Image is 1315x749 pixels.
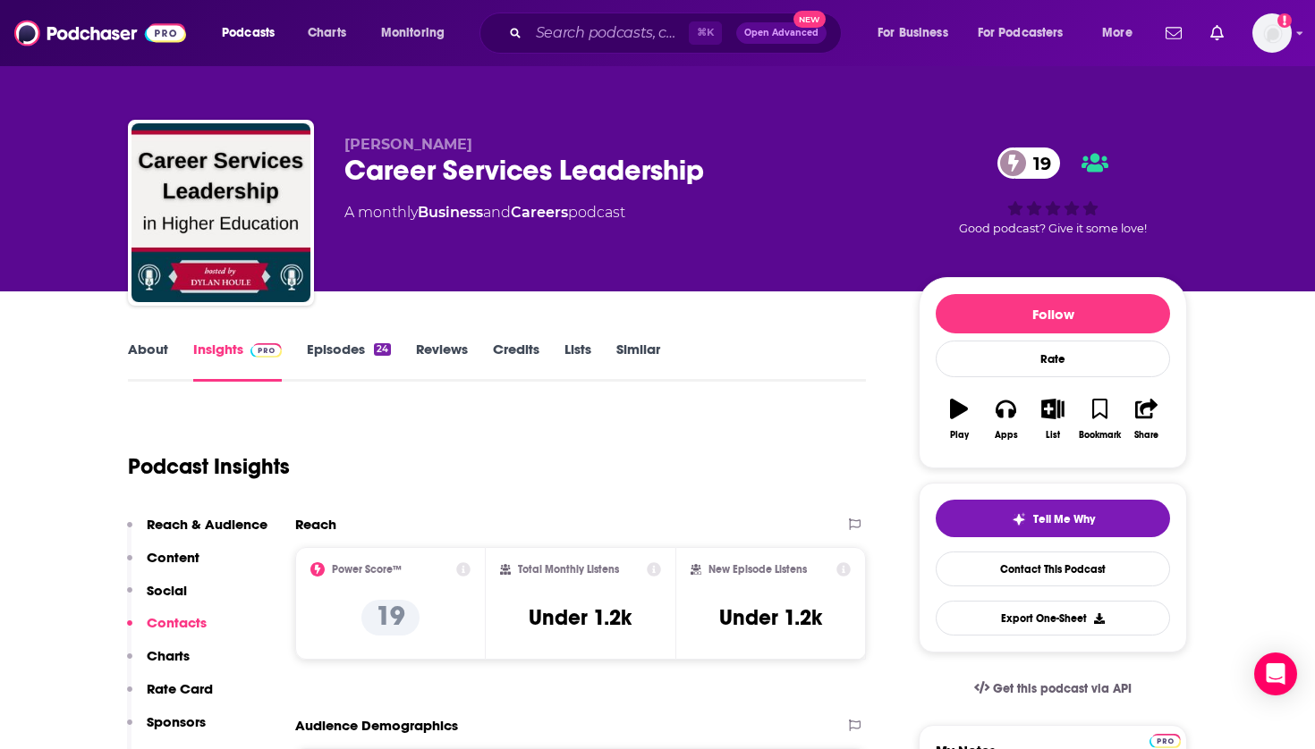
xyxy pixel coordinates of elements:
[1252,13,1292,53] span: Logged in as Mark.Hayward
[344,136,472,153] span: [PERSON_NAME]
[1254,652,1297,695] div: Open Intercom Messenger
[147,582,187,599] p: Social
[332,563,402,576] h2: Power Score™
[147,614,207,631] p: Contacts
[147,516,267,533] p: Reach & Audience
[982,387,1029,451] button: Apps
[1033,512,1095,526] span: Tell Me Why
[529,604,632,631] h3: Under 1.2k
[1150,731,1181,748] a: Pro website
[127,647,190,680] button: Charts
[1030,387,1076,451] button: List
[147,549,199,566] p: Content
[564,341,591,382] a: Lists
[128,453,290,480] h1: Podcast Insights
[1203,18,1231,48] a: Show notifications dropdown
[483,204,511,221] span: and
[1079,430,1121,441] div: Bookmark
[865,19,971,47] button: open menu
[1277,13,1292,28] svg: Add a profile image
[344,202,625,223] div: A monthly podcast
[193,341,282,382] a: InsightsPodchaser Pro
[960,667,1146,711] a: Get this podcast via API
[127,549,199,582] button: Content
[147,680,213,697] p: Rate Card
[997,147,1060,179] a: 19
[128,341,168,382] a: About
[936,341,1170,377] div: Rate
[936,387,982,451] button: Play
[529,19,689,47] input: Search podcasts, credits, & more...
[295,717,458,734] h2: Audience Demographics
[616,341,660,382] a: Similar
[1158,18,1189,48] a: Show notifications dropdown
[127,680,213,713] button: Rate Card
[1252,13,1292,53] img: User Profile
[295,516,336,533] h2: Reach
[736,22,827,44] button: Open AdvancedNew
[950,430,969,441] div: Play
[936,551,1170,586] a: Contact This Podcast
[127,582,187,615] button: Social
[744,29,819,38] span: Open Advanced
[518,563,619,576] h2: Total Monthly Listens
[936,601,1170,635] button: Export One-Sheet
[1124,387,1170,451] button: Share
[919,136,1187,247] div: 19Good podcast? Give it some love!
[1134,430,1158,441] div: Share
[131,123,310,302] img: Career Services Leadership
[374,343,391,356] div: 24
[1102,21,1133,46] span: More
[222,21,275,46] span: Podcasts
[993,681,1132,696] span: Get this podcast via API
[147,647,190,664] p: Charts
[250,343,282,358] img: Podchaser Pro
[14,16,186,50] img: Podchaser - Follow, Share and Rate Podcasts
[719,604,822,631] h3: Under 1.2k
[1076,387,1123,451] button: Bookmark
[708,563,807,576] h2: New Episode Listens
[1046,430,1060,441] div: List
[369,19,468,47] button: open menu
[296,19,357,47] a: Charts
[936,500,1170,537] button: tell me why sparkleTell Me Why
[978,21,1064,46] span: For Podcasters
[127,614,207,647] button: Contacts
[511,204,568,221] a: Careers
[793,11,826,28] span: New
[878,21,948,46] span: For Business
[1252,13,1292,53] button: Show profile menu
[381,21,445,46] span: Monitoring
[307,341,391,382] a: Episodes24
[493,341,539,382] a: Credits
[361,600,420,635] p: 19
[127,516,267,549] button: Reach & Audience
[959,222,1147,235] span: Good podcast? Give it some love!
[418,204,483,221] a: Business
[936,294,1170,333] button: Follow
[995,430,1018,441] div: Apps
[689,21,722,45] span: ⌘ K
[416,341,468,382] a: Reviews
[308,21,346,46] span: Charts
[1090,19,1155,47] button: open menu
[1012,512,1026,526] img: tell me why sparkle
[1150,734,1181,748] img: Podchaser Pro
[147,713,206,730] p: Sponsors
[209,19,298,47] button: open menu
[127,713,206,746] button: Sponsors
[1015,147,1060,179] span: 19
[496,13,859,54] div: Search podcasts, credits, & more...
[966,19,1090,47] button: open menu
